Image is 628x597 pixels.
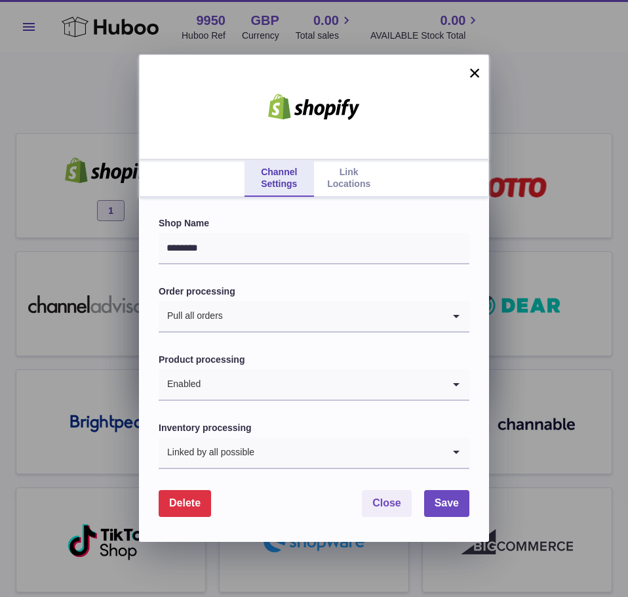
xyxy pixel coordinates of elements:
label: Shop Name [159,217,469,230]
a: Link Locations [314,160,383,197]
a: Channel Settings [245,160,314,197]
button: Delete [159,490,211,517]
label: Order processing [159,285,469,298]
span: Delete [169,497,201,508]
input: Search for option [201,369,443,400]
img: shopify [258,94,370,120]
div: Search for option [159,301,469,333]
span: Linked by all possible [159,438,255,468]
label: Product processing [159,354,469,366]
div: Search for option [159,438,469,469]
button: Save [424,490,469,517]
input: Search for option [224,301,443,331]
span: Close [372,497,401,508]
span: Save [435,497,459,508]
span: Pull all orders [159,301,224,331]
div: Search for option [159,369,469,401]
label: Inventory processing [159,422,469,434]
button: Close [362,490,412,517]
button: × [467,65,482,81]
input: Search for option [255,438,443,468]
span: Enabled [159,369,201,400]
